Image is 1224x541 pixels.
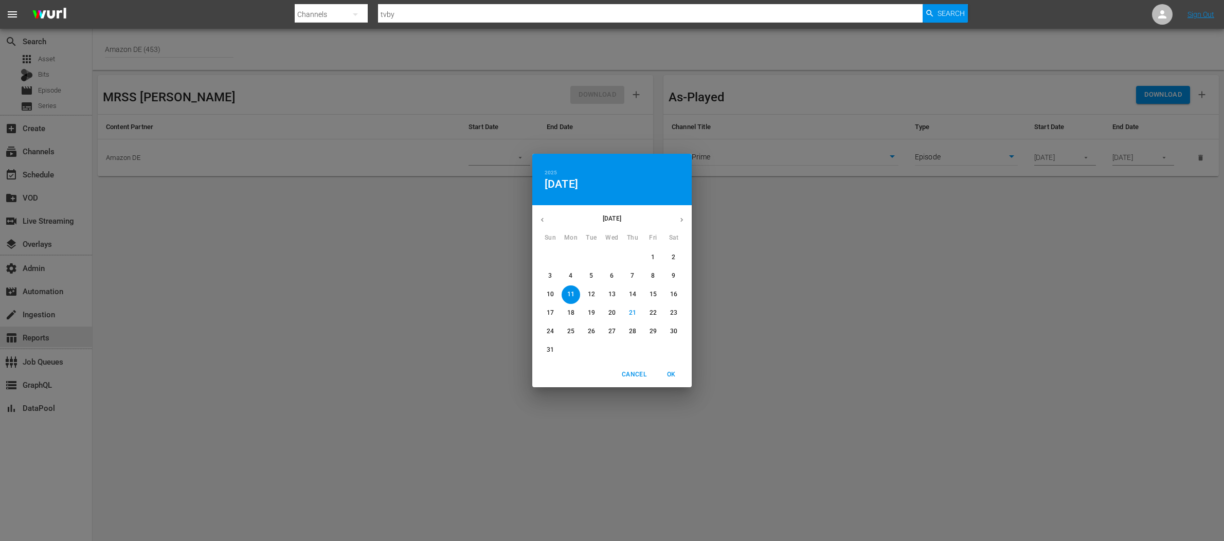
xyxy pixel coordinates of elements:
[664,322,683,341] button: 30
[938,4,965,23] span: Search
[623,322,642,341] button: 28
[562,304,580,322] button: 18
[582,233,601,243] span: Tue
[629,309,636,317] p: 21
[582,304,601,322] button: 19
[664,304,683,322] button: 23
[650,290,657,299] p: 15
[545,168,557,177] button: 2025
[655,366,688,383] button: OK
[548,272,552,280] p: 3
[567,309,574,317] p: 18
[664,285,683,304] button: 16
[6,8,19,21] span: menu
[629,290,636,299] p: 14
[25,3,74,27] img: ans4CAIJ8jUAAAAAAAAAAAAAAAAAAAAAAAAgQb4GAAAAAAAAAAAAAAAAAAAAAAAAJMjXAAAAAAAAAAAAAAAAAAAAAAAAgAT5G...
[608,309,616,317] p: 20
[623,304,642,322] button: 21
[623,233,642,243] span: Thu
[672,253,675,262] p: 2
[603,233,621,243] span: Wed
[545,177,578,191] button: [DATE]
[547,327,554,336] p: 24
[603,267,621,285] button: 6
[582,267,601,285] button: 5
[562,233,580,243] span: Mon
[562,285,580,304] button: 11
[623,285,642,304] button: 14
[650,327,657,336] p: 29
[670,290,677,299] p: 16
[569,272,572,280] p: 4
[567,290,574,299] p: 11
[588,327,595,336] p: 26
[589,272,593,280] p: 5
[541,267,560,285] button: 3
[644,304,662,322] button: 22
[608,290,616,299] p: 13
[651,272,655,280] p: 8
[552,214,672,223] p: [DATE]
[547,290,554,299] p: 10
[567,327,574,336] p: 25
[670,327,677,336] p: 30
[644,322,662,341] button: 29
[541,285,560,304] button: 10
[608,327,616,336] p: 27
[644,285,662,304] button: 15
[541,233,560,243] span: Sun
[651,253,655,262] p: 1
[672,272,675,280] p: 9
[603,285,621,304] button: 13
[664,267,683,285] button: 9
[582,322,601,341] button: 26
[631,272,634,280] p: 7
[644,267,662,285] button: 8
[588,290,595,299] p: 12
[664,233,683,243] span: Sat
[547,309,554,317] p: 17
[541,341,560,359] button: 31
[562,322,580,341] button: 25
[618,366,651,383] button: Cancel
[622,369,646,380] span: Cancel
[603,304,621,322] button: 20
[650,309,657,317] p: 22
[582,285,601,304] button: 12
[670,309,677,317] p: 23
[664,248,683,267] button: 2
[659,369,683,380] span: OK
[644,233,662,243] span: Fri
[547,346,554,354] p: 31
[588,309,595,317] p: 19
[610,272,614,280] p: 6
[541,304,560,322] button: 17
[603,322,621,341] button: 27
[541,322,560,341] button: 24
[629,327,636,336] p: 28
[644,248,662,267] button: 1
[623,267,642,285] button: 7
[1187,10,1214,19] a: Sign Out
[562,267,580,285] button: 4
